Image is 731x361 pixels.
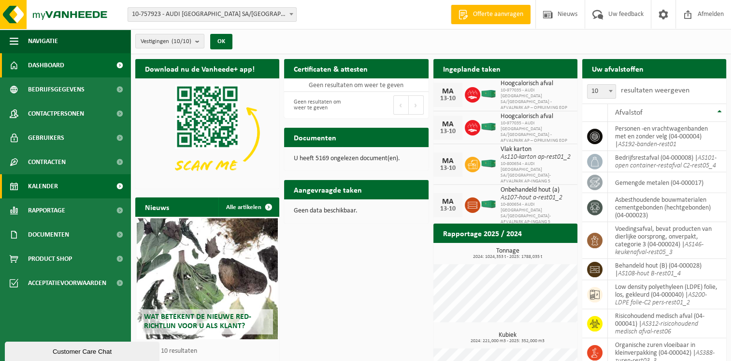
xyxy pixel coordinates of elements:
span: 10-800654 - AUDI [GEOGRAPHIC_DATA] SA/[GEOGRAPHIC_DATA]-AFVALPARK AP-INGANG 5 [501,161,573,184]
td: bedrijfsrestafval (04-000008) | [608,151,726,172]
td: asbesthoudende bouwmaterialen cementgebonden (hechtgebonden) (04-000023) [608,193,726,222]
td: voedingsafval, bevat producten van dierlijke oorsprong, onverpakt, categorie 3 (04-000024) | [608,222,726,259]
iframe: chat widget [5,340,161,361]
h2: Rapportage 2025 / 2024 [433,224,531,242]
div: 13-10 [438,206,458,212]
td: risicohoudend medisch afval (04-000041) | [608,309,726,338]
div: 13-10 [438,128,458,135]
span: Vlak karton [501,146,573,153]
div: Geen resultaten om weer te geven [289,94,351,116]
td: gemengde metalen (04-000017) [608,172,726,193]
img: HK-XC-40-GN-00 [480,90,497,98]
div: MA [438,120,458,128]
span: 10-977035 - AUDI [GEOGRAPHIC_DATA] SA/[GEOGRAPHIC_DATA] - AFVALPARK AP – OPRUIMING EOP [501,88,573,111]
div: MA [438,88,458,95]
div: MA [438,198,458,206]
span: Rapportage [28,198,65,223]
span: Documenten [28,223,69,247]
i: AS200-LDPE folie-C2 pers-rest01_2 [615,291,707,306]
img: HK-XC-40-GN-00 [480,200,497,209]
img: Download de VHEPlus App [135,78,279,187]
a: Offerte aanvragen [451,5,530,24]
h2: Nieuws [135,197,179,216]
i: As107-hout a-rest01_2 [501,194,562,201]
i: AS101-open container-restafval C2-rest05_4 [615,154,717,169]
span: Wat betekent de nieuwe RED-richtlijn voor u als klant? [144,313,251,330]
a: Wat betekent de nieuwe RED-richtlijn voor u als klant? [137,218,278,339]
a: Bekijk rapportage [505,242,576,262]
span: Kalender [28,174,58,198]
i: AS108-hout B-rest01_4 [618,270,681,277]
span: Vestigingen [141,34,191,49]
span: Hoogcalorisch afval [501,80,573,88]
div: 13-10 [438,95,458,102]
span: Dashboard [28,53,64,77]
div: MA [438,157,458,165]
p: U heeft 5169 ongelezen document(en). [294,155,418,162]
h3: Tonnage [438,248,577,259]
label: resultaten weergeven [621,87,689,94]
count: (10/10) [172,38,191,45]
h2: Documenten [284,128,346,147]
h2: Aangevraagde taken [284,180,372,199]
span: Contactpersonen [28,102,84,126]
span: Acceptatievoorwaarden [28,271,106,295]
i: AS192-banden-rest01 [618,141,676,148]
span: 10 [587,84,616,99]
td: behandeld hout (B) (04-000028) | [608,259,726,280]
button: Previous [393,95,409,115]
i: AS312-risicohoudend medisch afval-rest06 [615,320,698,335]
h2: Ingeplande taken [433,59,510,78]
span: 2024: 1024,353 t - 2025: 1788,035 t [438,255,577,259]
img: HK-XC-40-GN-00 [480,159,497,168]
img: HK-XC-40-GN-00 [480,122,497,131]
button: Vestigingen(10/10) [135,34,204,48]
span: Offerte aanvragen [471,10,526,19]
i: As110-karton ap-rest01_2 [501,153,571,161]
td: Geen resultaten om weer te geven [284,78,428,92]
p: 1 van 10 resultaten [145,348,274,355]
div: 13-10 [438,165,458,172]
span: Bedrijfsgegevens [28,77,85,102]
button: Next [409,95,424,115]
span: 10-757923 - AUDI BRUSSELS SA/NV - VORST [128,7,297,22]
span: Navigatie [28,29,58,53]
span: Onbehandeld hout (a) [501,186,573,194]
p: Geen data beschikbaar. [294,208,418,214]
i: AS146-keukenafval-rest05_3 [615,241,703,256]
h2: Uw afvalstoffen [582,59,653,78]
span: Hoogcalorisch afval [501,113,573,120]
span: 10 [588,85,616,98]
span: Contracten [28,150,66,174]
span: 2024: 221,000 m3 - 2025: 352,000 m3 [438,339,577,344]
button: OK [210,34,232,49]
h3: Kubiek [438,332,577,344]
span: 10-800654 - AUDI [GEOGRAPHIC_DATA] SA/[GEOGRAPHIC_DATA]-AFVALPARK AP-INGANG 5 [501,202,573,225]
span: Gebruikers [28,126,64,150]
h2: Certificaten & attesten [284,59,377,78]
td: low density polyethyleen (LDPE) folie, los, gekleurd (04-000040) | [608,280,726,309]
span: Afvalstof [615,109,643,117]
td: personen -en vrachtwagenbanden met en zonder velg (04-000004) | [608,122,726,151]
span: 10-977035 - AUDI [GEOGRAPHIC_DATA] SA/[GEOGRAPHIC_DATA] - AFVALPARK AP – OPRUIMING EOP [501,120,573,144]
span: 10-757923 - AUDI BRUSSELS SA/NV - VORST [128,8,296,21]
h2: Download nu de Vanheede+ app! [135,59,264,78]
span: Product Shop [28,247,72,271]
a: Alle artikelen [218,197,278,217]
